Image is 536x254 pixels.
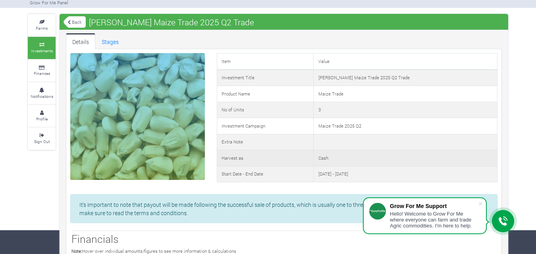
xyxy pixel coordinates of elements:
h3: Financials [71,233,496,245]
td: Cash [314,150,497,166]
a: Back [64,15,86,29]
b: Note: [71,248,82,254]
td: 3 [314,102,497,118]
div: Grow For Me Support [390,203,478,209]
td: Item [217,53,314,70]
td: Investment Campaign [217,118,314,134]
small: Notifications [31,94,53,99]
small: Hover over individual amounts/figures to see more information & calculations [71,248,236,254]
td: Maize Trade [314,86,497,102]
small: Sign Out [34,139,50,144]
small: Profile [36,116,48,122]
a: Profile [28,105,56,127]
td: Product Name [217,86,314,102]
td: Harvest as [217,150,314,166]
td: Investment Title [217,70,314,86]
a: Stages [95,33,125,49]
a: Farms [28,14,56,36]
td: Extra Note [217,134,314,150]
td: Maize Trade 2025 Q2 [314,118,497,134]
small: Farms [36,25,48,31]
a: Notifications [28,82,56,104]
a: Investments [28,37,56,59]
a: Sign Out [28,128,56,149]
td: Start Date - End Date [217,166,314,182]
small: Investments [31,48,53,53]
a: Finances [28,60,56,82]
td: [PERSON_NAME] Maize Trade 2025 Q2 Trade [314,70,497,86]
div: Hello! Welcome to Grow For Me where everyone can farm and trade Agric commodities. I'm here to help. [390,211,478,229]
p: It's important to note that payout will be made following the successful sale of products, which ... [79,201,488,217]
td: Value [314,53,497,70]
td: [DATE] - [DATE] [314,166,497,182]
small: Finances [34,71,50,76]
td: No of Units [217,102,314,118]
a: Details [66,33,95,49]
span: [PERSON_NAME] Maize Trade 2025 Q2 Trade [87,14,256,30]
